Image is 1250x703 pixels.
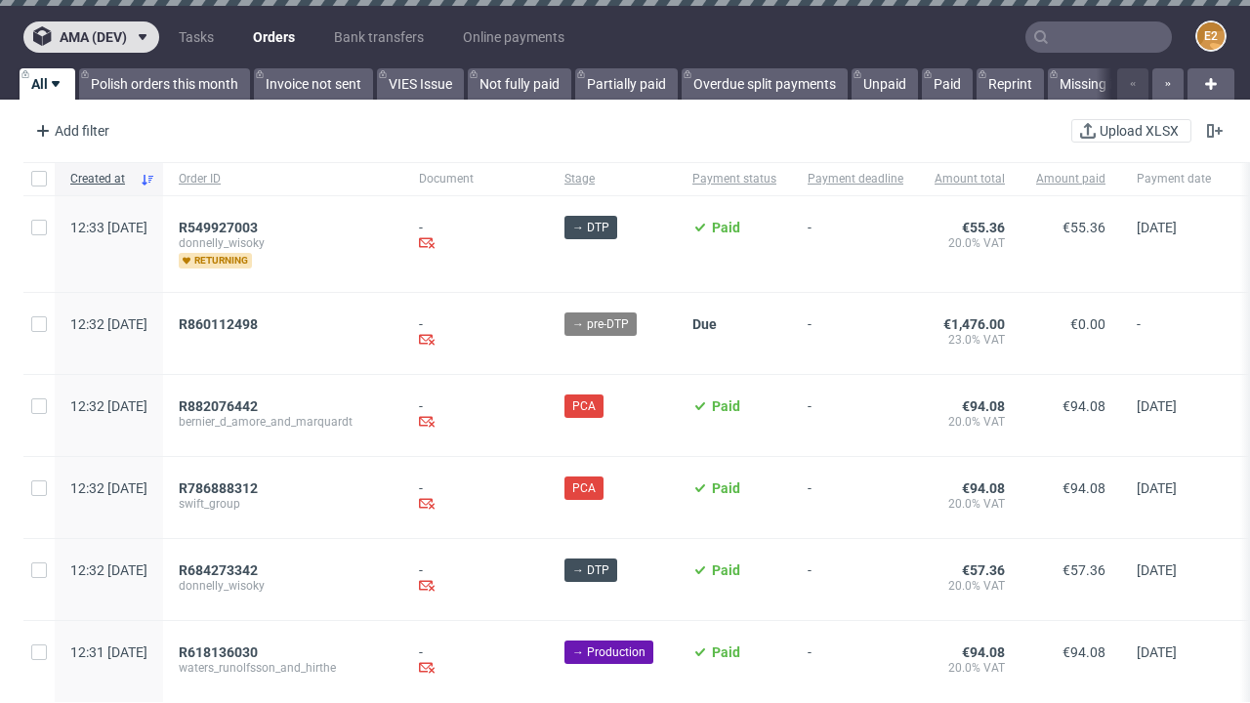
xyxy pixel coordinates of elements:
[808,171,903,187] span: Payment deadline
[1137,562,1177,578] span: [DATE]
[179,496,388,512] span: swift_group
[419,562,533,597] div: -
[808,220,903,269] span: -
[572,643,646,661] span: → Production
[419,316,533,351] div: -
[70,171,132,187] span: Created at
[70,644,147,660] span: 12:31 [DATE]
[852,68,918,100] a: Unpaid
[572,219,609,236] span: → DTP
[1137,398,1177,414] span: [DATE]
[935,660,1005,676] span: 20.0% VAT
[241,21,307,53] a: Orders
[935,496,1005,512] span: 20.0% VAT
[1071,119,1191,143] button: Upload XLSX
[179,235,388,251] span: donnelly_wisoky
[419,171,533,187] span: Document
[935,578,1005,594] span: 20.0% VAT
[451,21,576,53] a: Online payments
[712,220,740,235] span: Paid
[977,68,1044,100] a: Reprint
[692,171,776,187] span: Payment status
[1062,562,1105,578] span: €57.36
[179,660,388,676] span: waters_runolfsson_and_hirthe
[1062,644,1105,660] span: €94.08
[179,414,388,430] span: bernier_d_amore_and_marquardt
[962,398,1005,414] span: €94.08
[808,480,903,515] span: -
[1062,480,1105,496] span: €94.08
[712,644,740,660] span: Paid
[1062,398,1105,414] span: €94.08
[179,578,388,594] span: donnelly_wisoky
[79,68,250,100] a: Polish orders this month
[179,644,262,660] a: R618136030
[572,479,596,497] span: PCA
[962,644,1005,660] span: €94.08
[254,68,373,100] a: Invoice not sent
[179,480,258,496] span: R786888312
[922,68,973,100] a: Paid
[179,398,262,414] a: R882076442
[179,480,262,496] a: R786888312
[419,398,533,433] div: -
[935,332,1005,348] span: 23.0% VAT
[179,220,262,235] a: R549927003
[808,562,903,597] span: -
[70,562,147,578] span: 12:32 [DATE]
[1137,220,1177,235] span: [DATE]
[1137,644,1177,660] span: [DATE]
[179,398,258,414] span: R882076442
[377,68,464,100] a: VIES Issue
[419,480,533,515] div: -
[70,480,147,496] span: 12:32 [DATE]
[682,68,848,100] a: Overdue split payments
[179,253,252,269] span: returning
[808,316,903,351] span: -
[1197,22,1225,50] figcaption: e2
[962,480,1005,496] span: €94.08
[27,115,113,146] div: Add filter
[20,68,75,100] a: All
[70,398,147,414] span: 12:32 [DATE]
[179,220,258,235] span: R549927003
[808,644,903,679] span: -
[564,171,661,187] span: Stage
[962,220,1005,235] span: €55.36
[962,562,1005,578] span: €57.36
[468,68,571,100] a: Not fully paid
[1096,124,1183,138] span: Upload XLSX
[572,561,609,579] span: → DTP
[808,398,903,433] span: -
[712,398,740,414] span: Paid
[179,316,262,332] a: R860112498
[70,316,147,332] span: 12:32 [DATE]
[60,30,127,44] span: ama (dev)
[1048,68,1163,100] a: Missing invoice
[179,171,388,187] span: Order ID
[1036,171,1105,187] span: Amount paid
[23,21,159,53] button: ama (dev)
[572,315,629,333] span: → pre-DTP
[572,397,596,415] span: PCA
[179,316,258,332] span: R860112498
[322,21,436,53] a: Bank transfers
[419,644,533,679] div: -
[575,68,678,100] a: Partially paid
[179,562,262,578] a: R684273342
[1070,316,1105,332] span: €0.00
[179,644,258,660] span: R618136030
[70,220,147,235] span: 12:33 [DATE]
[1137,171,1211,187] span: Payment date
[692,316,717,332] span: Due
[935,235,1005,251] span: 20.0% VAT
[935,414,1005,430] span: 20.0% VAT
[935,171,1005,187] span: Amount total
[1137,316,1211,351] span: -
[712,562,740,578] span: Paid
[167,21,226,53] a: Tasks
[419,220,533,254] div: -
[1137,480,1177,496] span: [DATE]
[943,316,1005,332] span: €1,476.00
[712,480,740,496] span: Paid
